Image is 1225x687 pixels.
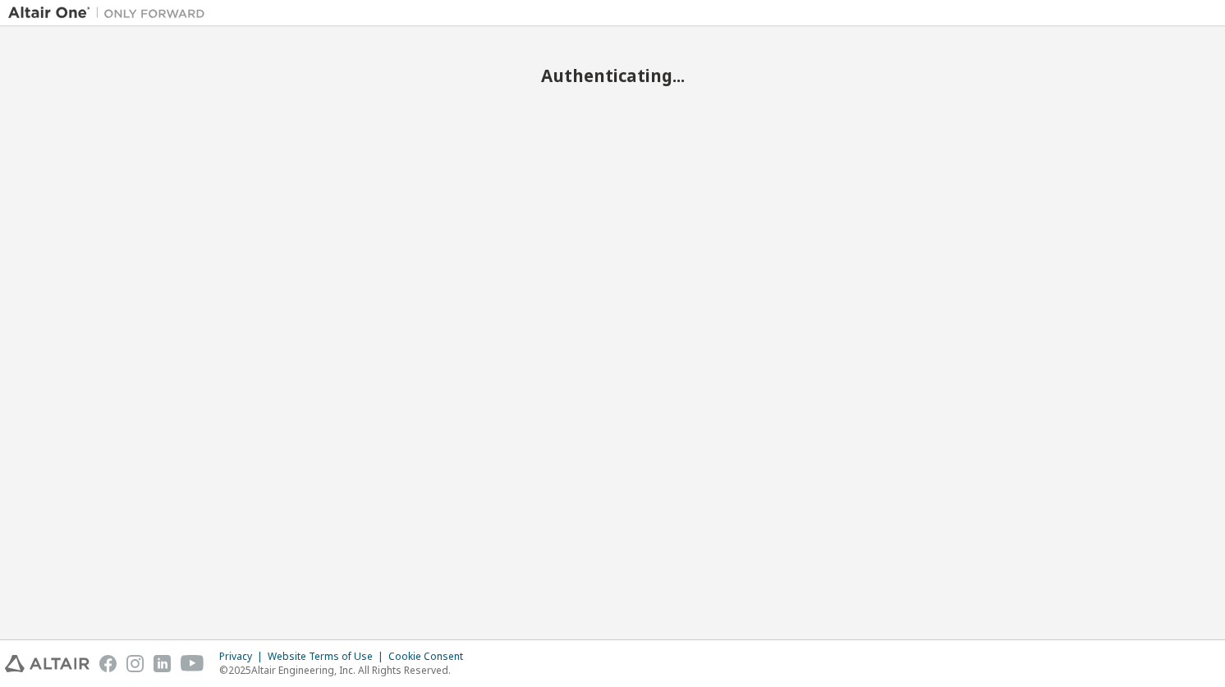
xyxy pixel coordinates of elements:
[268,650,388,663] div: Website Terms of Use
[181,655,204,672] img: youtube.svg
[219,663,473,677] p: © 2025 Altair Engineering, Inc. All Rights Reserved.
[5,655,89,672] img: altair_logo.svg
[219,650,268,663] div: Privacy
[126,655,144,672] img: instagram.svg
[388,650,473,663] div: Cookie Consent
[99,655,117,672] img: facebook.svg
[8,65,1217,86] h2: Authenticating...
[8,5,213,21] img: Altair One
[154,655,171,672] img: linkedin.svg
